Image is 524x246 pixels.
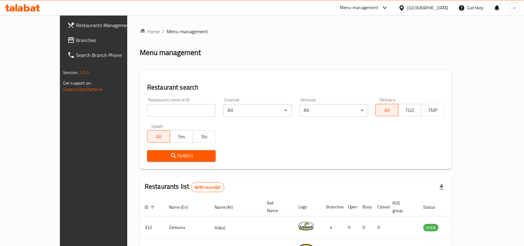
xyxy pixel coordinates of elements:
a: Branches [62,33,147,48]
label: Upsell [151,124,163,128]
button: All [376,104,399,116]
a: Support.OpsPlatform [63,85,102,93]
span: Ref. Name [267,199,286,214]
button: TMP [421,104,444,116]
div: Menu-management [340,4,378,12]
input: Search for restaurant name or ID.. [147,104,216,117]
th: Open [343,197,358,216]
button: Search [147,150,216,162]
td: 0 [358,216,373,239]
span: n [513,4,516,11]
td: 0 [343,216,358,239]
a: Restaurants Management [62,18,147,33]
span: Menu management [167,28,208,35]
span: TMP [424,106,442,115]
td: 0 [373,216,388,239]
img: Zeitouna [298,218,314,234]
td: 4 [321,216,343,239]
span: OPEN [423,224,439,231]
span: Name (En) [169,203,196,211]
h2: Menu management [140,48,201,58]
div: Export file [434,180,449,195]
span: TGO [401,106,419,115]
h2: Restaurants list [145,182,224,192]
span: ID [145,203,156,211]
th: Busy [358,197,373,216]
span: 6095 record(s) [191,184,224,190]
div: Total records count [191,182,224,192]
span: Search [152,152,211,160]
div: [GEOGRAPHIC_DATA] [408,4,449,11]
span: Search Branch Phone [76,51,142,59]
li: / [162,28,164,35]
span: Version: [63,68,78,77]
span: Yes [173,132,190,141]
span: POS group [393,199,411,214]
td: Zeitouna [164,216,210,239]
button: Yes [170,130,193,143]
span: Status [423,203,444,211]
a: Search Branch Phone [62,48,147,63]
a: Home [140,28,160,35]
td: زيتونة [210,216,262,239]
th: Logo [293,197,321,216]
span: Get support on: [63,79,92,87]
nav: breadcrumb [140,28,452,35]
th: Branches [321,197,343,216]
div: All [299,104,368,117]
span: All [378,106,396,115]
div: All [223,104,292,117]
h2: Restaurant search [147,83,444,92]
button: No [193,130,216,143]
th: Closed [373,197,388,216]
td: 332 [140,216,164,239]
span: No [196,132,213,141]
span: 1.0.0 [79,68,89,77]
span: All [150,132,168,141]
button: TGO [398,104,421,116]
span: Branches [76,36,142,44]
span: Restaurants Management [76,21,142,29]
label: Delivery [380,98,395,102]
button: All [147,130,170,143]
span: Name (Ar) [215,203,241,211]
